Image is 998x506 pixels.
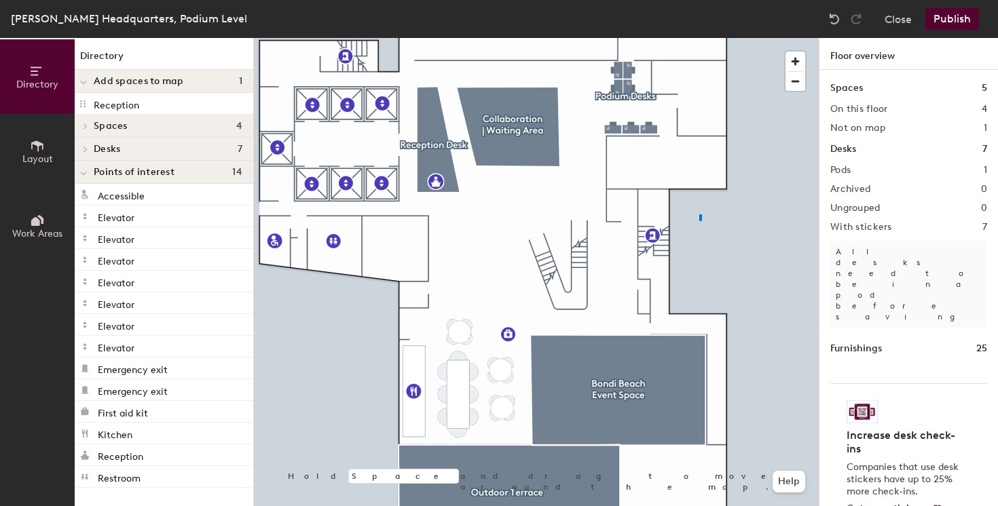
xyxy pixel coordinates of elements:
[98,469,141,484] p: Restroom
[830,241,987,328] p: All desks need to be in a pod before saving
[847,429,963,456] h4: Increase desk check-ins
[94,96,139,111] p: Reception
[94,121,128,132] span: Spaces
[94,76,184,87] span: Add spaces to map
[847,400,878,423] img: Sticker logo
[238,144,242,155] span: 7
[232,167,242,178] span: 14
[12,228,62,239] span: Work Areas
[982,222,987,233] h2: 7
[98,208,134,224] p: Elevator
[98,338,134,354] p: Elevator
[819,38,998,70] h1: Floor overview
[830,203,881,214] h2: Ungrouped
[976,341,987,356] h1: 25
[98,187,145,202] p: Accessible
[98,425,132,441] p: Kitchen
[925,8,979,30] button: Publish
[98,447,143,463] p: Reception
[239,76,242,87] span: 1
[830,123,885,134] h2: Not on map
[98,382,168,397] p: Emergency exit
[982,142,987,157] h1: 7
[98,404,148,419] p: First aid kit
[830,104,888,115] h2: On this floor
[830,81,863,96] h1: Spaces
[830,341,882,356] h1: Furnishings
[98,273,134,289] p: Elevator
[849,12,863,26] img: Redo
[830,184,870,195] h2: Archived
[94,144,120,155] span: Desks
[98,360,168,376] p: Emergency exit
[984,123,987,134] h2: 1
[984,165,987,176] h2: 1
[982,81,987,96] h1: 5
[11,10,247,27] div: [PERSON_NAME] Headquarters, Podium Level
[236,121,242,132] span: 4
[94,167,174,178] span: Points of interest
[830,165,851,176] h2: Pods
[885,8,912,30] button: Close
[98,295,134,311] p: Elevator
[98,317,134,332] p: Elevator
[830,222,892,233] h2: With stickers
[75,49,253,70] h1: Directory
[773,471,805,492] button: Help
[981,184,987,195] h2: 0
[16,79,58,90] span: Directory
[981,203,987,214] h2: 0
[22,153,53,165] span: Layout
[847,461,963,498] p: Companies that use desk stickers have up to 25% more check-ins.
[98,252,134,267] p: Elevator
[98,230,134,246] p: Elevator
[828,12,841,26] img: Undo
[830,142,856,157] h1: Desks
[982,104,987,115] h2: 4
